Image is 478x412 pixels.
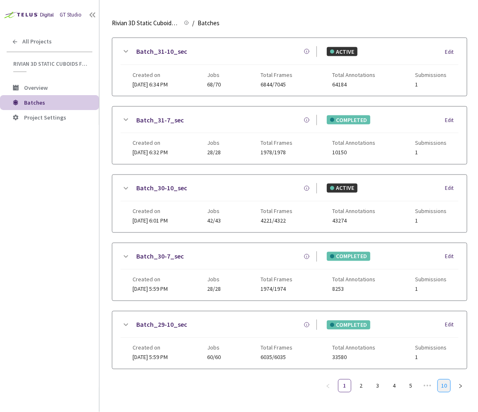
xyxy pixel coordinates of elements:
span: 1 [415,355,447,361]
div: Edit [445,321,459,329]
div: Batch_29-10_secCOMPLETEDEditCreated on[DATE] 5:59 PMJobs60/60Total Frames6035/6035Total Annotatio... [112,311,467,369]
span: 1 [415,81,447,88]
span: Total Annotations [332,72,375,78]
span: Jobs [208,276,221,283]
span: Jobs [208,140,221,146]
span: Batches [198,18,220,28]
span: 8253 [332,286,375,292]
li: 4 [388,379,401,393]
a: 4 [388,380,401,392]
span: 28/28 [208,150,221,156]
span: Total Frames [261,276,293,283]
div: Batch_30-10_secACTIVEEditCreated on[DATE] 6:01 PMJobs42/43Total Frames4221/4322Total Annotations4... [112,175,467,232]
span: Rivian 3D Static Cuboids fixed[2024-25] [112,18,179,28]
span: right [458,384,463,389]
div: COMPLETED [327,252,370,261]
span: ••• [421,379,434,393]
span: Jobs [208,72,221,78]
span: 1978/1978 [261,150,293,156]
li: 5 [404,379,418,393]
div: ACTIVE [327,47,357,56]
span: [DATE] 5:59 PM [133,354,168,361]
span: Overview [24,84,48,91]
span: Created on [133,140,168,146]
a: Batch_31-7_sec [136,115,184,125]
span: Created on [133,72,168,78]
span: Created on [133,345,168,351]
span: 64184 [332,81,375,88]
span: Project Settings [24,114,66,121]
span: Total Annotations [332,140,375,146]
div: Edit [445,116,459,125]
span: 10150 [332,150,375,156]
span: 6844/7045 [261,81,293,88]
div: GT Studio [60,11,82,19]
div: Edit [445,184,459,193]
a: Batch_29-10_sec [136,320,187,330]
span: 1 [415,150,447,156]
li: 10 [437,379,451,393]
div: Batch_31-7_secCOMPLETEDEditCreated on[DATE] 6:32 PMJobs28/28Total Frames1978/1978Total Annotation... [112,107,467,164]
a: Batch_30-7_sec [136,252,184,262]
span: Jobs [208,208,221,215]
span: Total Annotations [332,208,375,215]
span: Submissions [415,208,447,215]
span: left [326,384,331,389]
li: Next 5 Pages [421,379,434,393]
button: left [321,379,335,393]
div: Edit [445,48,459,56]
span: Jobs [208,345,221,351]
span: 4221/4322 [261,218,293,224]
span: 42/43 [208,218,221,224]
div: Batch_30-7_secCOMPLETEDEditCreated on[DATE] 5:59 PMJobs28/28Total Frames1974/1974Total Annotation... [112,243,467,301]
span: Total Frames [261,208,293,215]
div: Edit [445,253,459,261]
a: Batch_30-10_sec [136,183,187,194]
span: 28/28 [208,286,221,292]
span: Created on [133,276,168,283]
span: 68/70 [208,81,221,88]
a: 2 [355,380,367,392]
span: 1 [415,286,447,292]
span: 33580 [332,355,375,361]
span: Submissions [415,276,447,283]
li: 2 [355,379,368,393]
span: [DATE] 6:32 PM [133,149,168,156]
a: 5 [405,380,417,392]
span: [DATE] 6:01 PM [133,217,168,225]
div: Batch_31-10_secACTIVEEditCreated on[DATE] 6:34 PMJobs68/70Total Frames6844/7045Total Annotations6... [112,38,467,96]
span: Total Annotations [332,345,375,351]
span: Total Annotations [332,276,375,283]
li: / [192,18,194,28]
span: All Projects [22,38,52,45]
span: [DATE] 5:59 PM [133,285,168,293]
span: Total Frames [261,345,293,351]
span: Submissions [415,140,447,146]
span: Submissions [415,72,447,78]
span: 6035/6035 [261,355,293,361]
div: ACTIVE [327,184,357,193]
span: Batches [24,99,45,106]
span: Total Frames [261,72,293,78]
span: Submissions [415,345,447,351]
span: [DATE] 6:34 PM [133,81,168,88]
a: 3 [372,380,384,392]
button: right [454,379,467,393]
div: COMPLETED [327,115,370,125]
a: 1 [338,380,351,392]
li: Previous Page [321,379,335,393]
span: 1 [415,218,447,224]
li: Next Page [454,379,467,393]
span: Total Frames [261,140,293,146]
span: Rivian 3D Static Cuboids fixed[2024-25] [13,60,87,67]
a: Batch_31-10_sec [136,46,187,57]
div: COMPLETED [327,321,370,330]
a: 10 [438,380,450,392]
span: 60/60 [208,355,221,361]
span: 43274 [332,218,375,224]
span: 1974/1974 [261,286,293,292]
span: Created on [133,208,168,215]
